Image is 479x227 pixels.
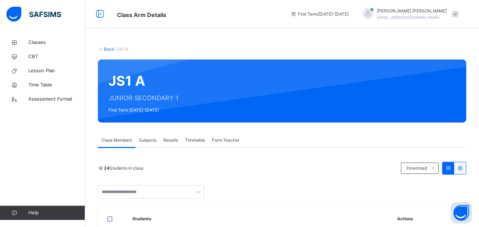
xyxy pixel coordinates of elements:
[28,53,85,60] span: CBT
[407,165,427,171] span: Download
[451,202,472,223] button: Open asap
[28,39,85,46] span: Classes
[212,137,239,143] span: Form Teacher
[104,46,114,52] a: Back
[104,165,143,171] span: Students in class
[104,165,110,171] b: 24
[28,81,85,89] span: Time Table
[28,209,85,216] span: Help
[28,96,85,103] span: Assessment Format
[6,7,61,22] img: safsims
[377,8,447,14] span: [PERSON_NAME] [PERSON_NAME]
[101,137,132,143] span: Class Members
[377,15,440,19] span: [EMAIL_ADDRESS][DOMAIN_NAME]
[356,8,462,21] div: EMMANUELTHADDEUS
[139,137,156,143] span: Subjects
[114,46,128,52] span: / JS1 A
[28,67,85,74] span: Lesson Plan
[185,137,205,143] span: Timetable
[117,11,166,18] span: Class Arm Details
[291,11,349,17] span: session/term information
[163,137,178,143] span: Results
